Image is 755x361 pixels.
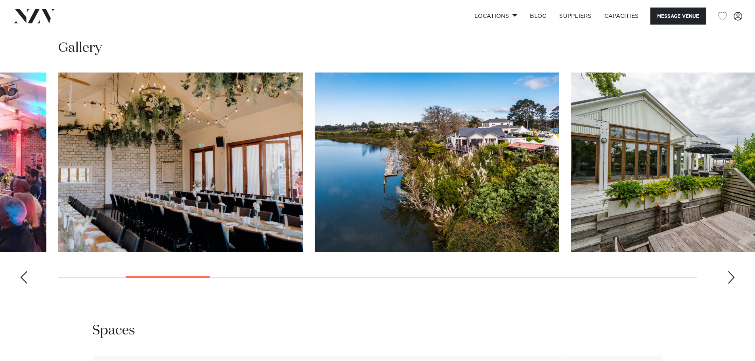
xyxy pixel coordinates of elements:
[524,8,553,25] a: BLOG
[58,39,102,57] h2: Gallery
[650,8,706,25] button: Message Venue
[598,8,645,25] a: Capacities
[553,8,598,25] a: SUPPLIERS
[58,73,303,252] swiper-slide: 3 / 19
[468,8,524,25] a: Locations
[92,322,135,340] h2: Spaces
[13,9,56,23] img: nzv-logo.png
[315,73,559,252] swiper-slide: 4 / 19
